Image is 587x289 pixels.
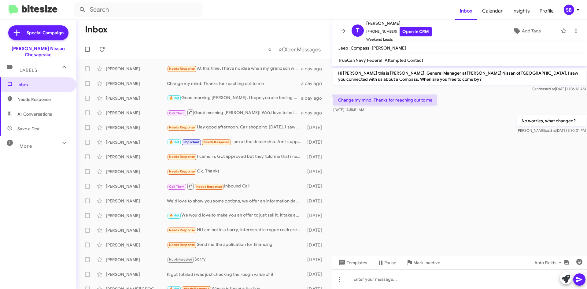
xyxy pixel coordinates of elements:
div: a day ago [301,110,327,116]
div: I am at the dealership. Am I supposed to see you or someone else? [167,139,304,146]
span: All Conversations [17,111,52,117]
div: [PERSON_NAME] [106,124,167,131]
div: Good morning [PERSON_NAME], I hope you are feeling a little better. Is there a better day this we... [167,94,301,102]
span: Older Messages [282,46,321,53]
div: SB [564,5,574,15]
span: Needs Response [169,125,195,129]
span: Needs Response [169,169,195,173]
span: Needs Response [169,67,195,71]
a: Calendar [477,2,508,20]
div: a day ago [301,95,327,101]
div: We would love to make you an offer to just sell it, it take about 15 minutes. Does [DATE] or [DAT... [167,212,304,219]
div: Inbound Call [167,182,304,190]
a: Special Campaign [8,25,68,40]
div: a day ago [301,80,327,87]
span: Needs Response [169,243,195,247]
div: [DATE] [304,213,327,219]
span: Not-Interested [169,258,193,261]
p: Change my mind. Thanks for reaching out to me [333,94,437,106]
a: Open in CRM [400,27,432,36]
div: [PERSON_NAME] [106,213,167,219]
span: Add Tags [522,25,541,36]
div: [DATE] [304,242,327,248]
div: [PERSON_NAME] [106,110,167,116]
span: Special Campaign [27,30,64,36]
span: Needs Response [17,96,69,102]
div: [PERSON_NAME] [106,169,167,175]
div: It got totaled i was just checking the rough value of it [167,271,304,277]
div: [PERSON_NAME] [106,80,167,87]
div: [PERSON_NAME] [106,183,167,189]
div: a day ago [301,66,327,72]
span: Compass [351,45,369,51]
span: Important [183,140,199,144]
div: Send me the application for financing [167,241,304,248]
div: Sorry [167,256,304,263]
div: [PERSON_NAME] [106,66,167,72]
span: « [268,46,271,53]
span: [PERSON_NAME] [366,20,432,27]
div: [PERSON_NAME] [106,198,167,204]
input: Search [74,2,202,17]
span: Call Them [169,185,185,189]
button: Templates [332,257,372,268]
div: At this time, I have no idea when my grandson will be available to bring me to look at cars He ha... [167,65,301,72]
span: 🔥 Hot [169,213,179,217]
div: [DATE] [304,227,327,233]
h1: Inbox [85,25,108,35]
button: Pause [372,257,401,268]
div: [DATE] [304,169,327,175]
div: [PERSON_NAME] [106,227,167,233]
span: Mark Inactive [413,257,440,268]
div: I came in. Got approved but they told me that i need a cosigner and i dont have one [167,153,304,160]
div: [DATE] [304,198,327,204]
div: Change my mind. Thanks for reaching out to me [167,80,301,87]
span: Save a Deal [17,126,40,132]
span: Sender [DATE] 11:36:16 AM [532,87,586,91]
p: Hi [PERSON_NAME] this is [PERSON_NAME], General Manager at [PERSON_NAME] Nissan of [GEOGRAPHIC_DA... [333,68,586,85]
button: Next [275,43,324,56]
span: Weekend Leads [366,36,432,43]
div: [DATE] [304,139,327,145]
span: Call Them [169,111,185,115]
span: Needs Response [169,228,195,232]
div: Hi I am not in a hurry, interested in rogue rock creek or SV with heated seats and steering wheel... [167,227,304,234]
span: » [279,46,282,53]
div: [PERSON_NAME] [106,139,167,145]
button: Add Tags [495,25,558,36]
span: More [20,143,32,149]
button: SB [559,5,580,15]
div: [PERSON_NAME] [106,257,167,263]
a: Inbox [455,2,477,20]
div: [DATE] [304,271,327,277]
span: Needs Response [203,140,229,144]
div: We'd love to show you some options, we offer an information day this is just to stop by and drive... [167,198,304,204]
span: TrueCar/Navy Federal [338,57,382,63]
span: Pause [384,257,396,268]
a: Profile [535,2,559,20]
div: [DATE] [304,154,327,160]
div: [PERSON_NAME] [106,271,167,277]
span: [PERSON_NAME] [372,45,406,51]
span: Auto Fields [534,257,564,268]
button: Previous [264,43,275,56]
span: [PHONE_NUMBER] [366,27,432,36]
span: 🔥 Hot [169,96,179,100]
div: Hey good afternoon. Car shopping [DATE]. I saw you guys were selling the Versa for $17k. Is this ... [167,124,304,131]
span: Attempted Contact [385,57,423,63]
span: [PERSON_NAME] [DATE] 3:30:01 PM [517,128,586,133]
span: Templates [337,257,367,268]
button: Auto Fields [530,257,569,268]
a: Insights [508,2,535,20]
span: Jeep [338,45,348,51]
span: Inbox [17,82,69,88]
span: said at [544,87,555,91]
span: Needs Response [169,155,195,159]
p: No worries, what changed? [517,115,586,126]
span: Needs Response [196,185,222,189]
span: said at [545,128,556,133]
